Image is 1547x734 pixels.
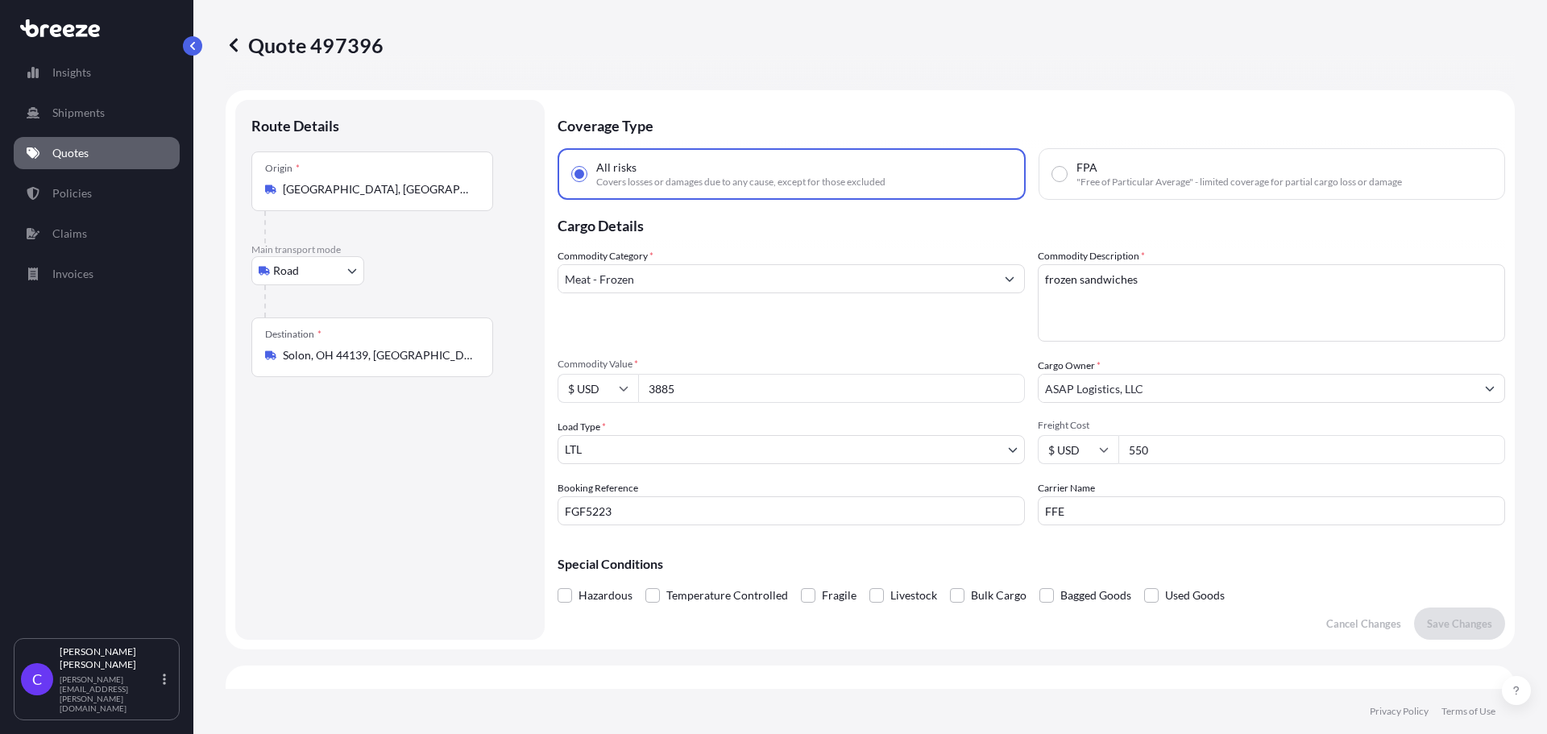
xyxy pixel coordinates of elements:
[1052,167,1067,181] input: FPA"Free of Particular Average" - limited coverage for partial cargo loss or damage
[1414,608,1505,640] button: Save Changes
[558,496,1025,525] input: Your internal reference
[14,177,180,209] a: Policies
[596,176,885,189] span: Covers losses or damages due to any cause, except for those excluded
[596,160,637,176] span: All risks
[1118,435,1505,464] input: Enter amount
[52,266,93,282] p: Invoices
[558,264,995,293] input: Select a commodity type
[14,97,180,129] a: Shipments
[1038,358,1101,374] label: Cargo Owner
[14,137,180,169] a: Quotes
[52,105,105,121] p: Shipments
[1076,160,1097,176] span: FPA
[1076,176,1402,189] span: "Free of Particular Average" - limited coverage for partial cargo loss or damage
[14,218,180,250] a: Claims
[60,645,160,671] p: [PERSON_NAME] [PERSON_NAME]
[995,264,1024,293] button: Show suggestions
[265,162,300,175] div: Origin
[558,419,606,435] span: Load Type
[226,32,384,58] p: Quote 497396
[273,263,299,279] span: Road
[52,226,87,242] p: Claims
[283,347,473,363] input: Destination
[60,674,160,713] p: [PERSON_NAME][EMAIL_ADDRESS][PERSON_NAME][DOMAIN_NAME]
[1165,583,1225,608] span: Used Goods
[1038,419,1505,432] span: Freight Cost
[565,442,582,458] span: LTL
[572,167,587,181] input: All risksCovers losses or damages due to any cause, except for those excluded
[558,435,1025,464] button: LTL
[666,583,788,608] span: Temperature Controlled
[32,671,42,687] span: C
[579,583,632,608] span: Hazardous
[1060,583,1131,608] span: Bagged Goods
[890,583,937,608] span: Livestock
[265,328,321,341] div: Destination
[1427,616,1492,632] p: Save Changes
[1441,705,1495,718] a: Terms of Use
[1313,608,1414,640] button: Cancel Changes
[1475,374,1504,403] button: Show suggestions
[14,258,180,290] a: Invoices
[1326,616,1401,632] p: Cancel Changes
[558,248,653,264] label: Commodity Category
[822,583,856,608] span: Fragile
[638,374,1025,403] input: Type amount
[558,358,1025,371] span: Commodity Value
[14,56,180,89] a: Insights
[558,100,1505,148] p: Coverage Type
[1038,496,1505,525] input: Enter name
[558,480,638,496] label: Booking Reference
[52,64,91,81] p: Insights
[1038,264,1505,342] textarea: frozen sandwiches
[251,256,364,285] button: Select transport
[558,200,1505,248] p: Cargo Details
[1370,705,1429,718] a: Privacy Policy
[558,558,1505,570] p: Special Conditions
[251,116,339,135] p: Route Details
[971,583,1026,608] span: Bulk Cargo
[52,185,92,201] p: Policies
[1039,374,1475,403] input: Full name
[251,243,529,256] p: Main transport mode
[1038,480,1095,496] label: Carrier Name
[1038,248,1145,264] label: Commodity Description
[52,145,89,161] p: Quotes
[283,181,473,197] input: Origin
